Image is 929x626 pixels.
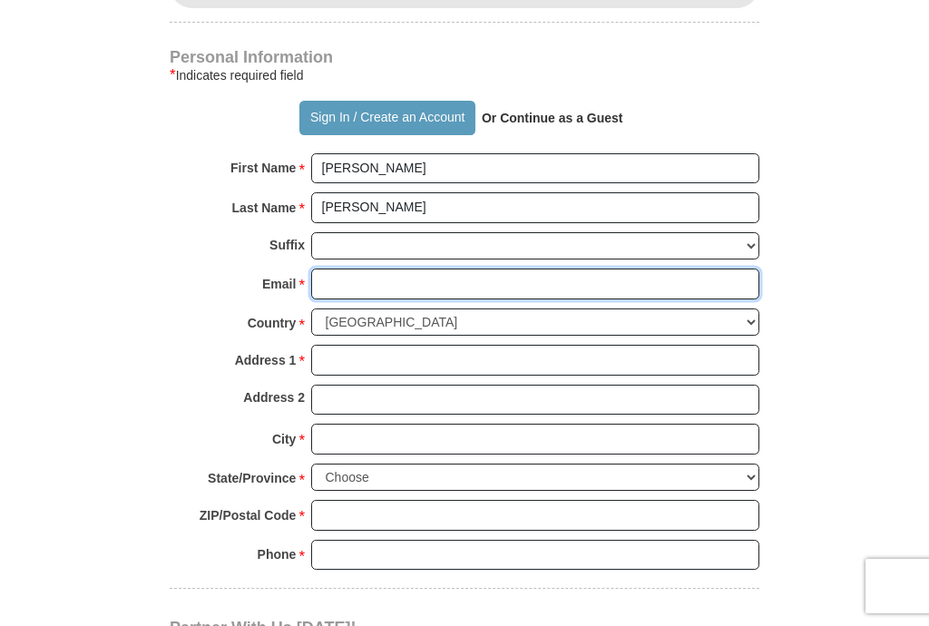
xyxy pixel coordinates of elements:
strong: State/Province [208,465,296,491]
strong: Address 1 [235,347,297,373]
button: Sign In / Create an Account [299,101,474,135]
strong: Suffix [269,232,305,258]
strong: ZIP/Postal Code [200,503,297,528]
strong: First Name [230,155,296,181]
strong: Address 2 [243,385,305,410]
strong: Last Name [232,195,297,220]
strong: Email [262,271,296,297]
strong: Country [248,310,297,336]
h4: Personal Information [170,50,759,64]
div: Indicates required field [170,64,759,86]
strong: Or Continue as a Guest [482,111,623,125]
strong: Phone [258,542,297,567]
strong: City [272,426,296,452]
